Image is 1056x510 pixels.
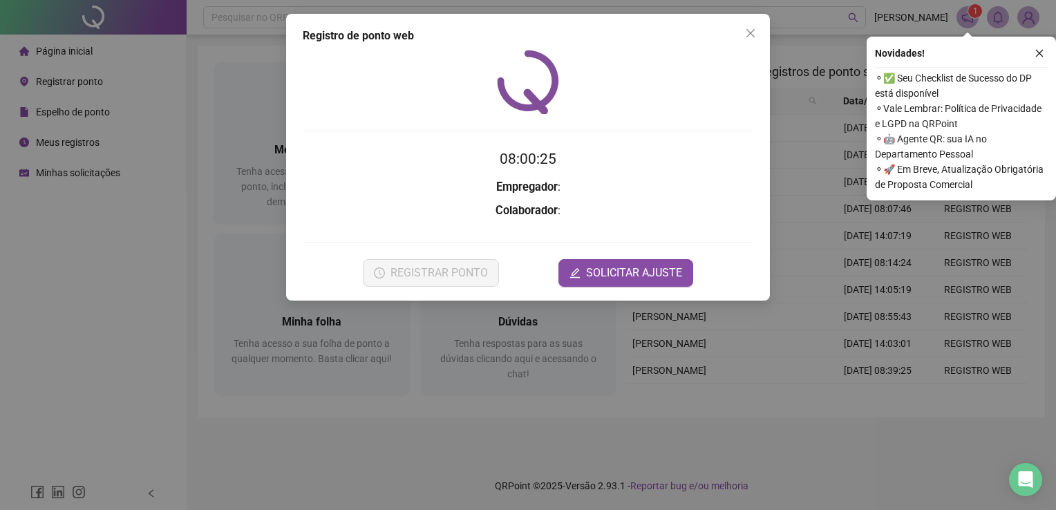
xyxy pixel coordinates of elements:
time: 08:00:25 [500,151,556,167]
span: close [745,28,756,39]
button: Close [739,22,762,44]
span: ⚬ 🤖 Agente QR: sua IA no Departamento Pessoal [875,131,1048,162]
span: SOLICITAR AJUSTE [586,265,682,281]
div: Registro de ponto web [303,28,753,44]
h3: : [303,202,753,220]
span: edit [569,267,581,278]
img: QRPoint [497,50,559,114]
strong: Colaborador [496,204,558,217]
button: REGISTRAR PONTO [363,259,499,287]
span: ⚬ 🚀 Em Breve, Atualização Obrigatória de Proposta Comercial [875,162,1048,192]
button: editSOLICITAR AJUSTE [558,259,693,287]
strong: Empregador [496,180,558,193]
div: Open Intercom Messenger [1009,463,1042,496]
span: Novidades ! [875,46,925,61]
span: close [1035,48,1044,58]
span: ⚬ Vale Lembrar: Política de Privacidade e LGPD na QRPoint [875,101,1048,131]
h3: : [303,178,753,196]
span: ⚬ ✅ Seu Checklist de Sucesso do DP está disponível [875,70,1048,101]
